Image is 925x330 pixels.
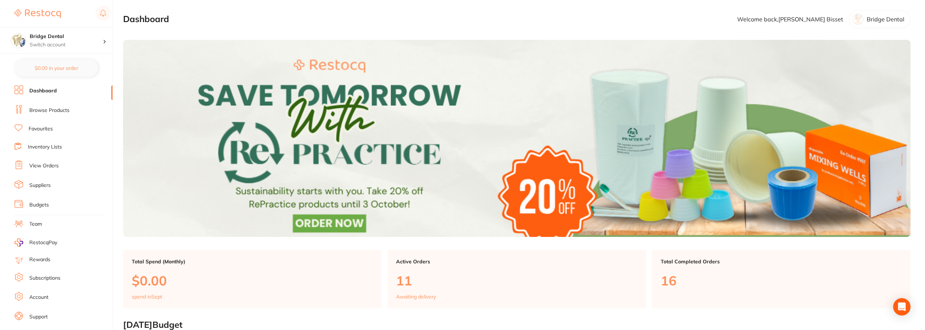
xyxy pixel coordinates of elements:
[30,41,103,49] p: Switch account
[396,273,637,288] p: 11
[29,87,57,95] a: Dashboard
[29,313,48,321] a: Support
[132,259,373,264] p: Total Spend (Monthly)
[123,14,169,24] h2: Dashboard
[396,294,436,300] p: Awaiting delivery
[29,221,42,228] a: Team
[132,273,373,288] p: $0.00
[29,275,60,282] a: Subscriptions
[893,298,911,316] div: Open Intercom Messenger
[29,182,51,189] a: Suppliers
[661,259,902,264] p: Total Completed Orders
[28,143,62,151] a: Inventory Lists
[123,250,382,309] a: Total Spend (Monthly)$0.00spend inSept
[396,259,637,264] p: Active Orders
[387,250,646,309] a: Active Orders11Awaiting delivery
[30,33,103,40] h4: Bridge Dental
[29,162,59,170] a: View Orders
[29,294,49,301] a: Account
[14,5,61,22] a: Restocq Logo
[29,201,49,209] a: Budgets
[14,238,57,247] a: RestocqPay
[29,107,70,114] a: Browse Products
[14,238,23,247] img: RestocqPay
[132,294,162,300] p: spend in Sept
[29,125,53,133] a: Favourites
[29,256,50,263] a: Rewards
[14,59,98,77] button: $0.00 in your order
[123,40,911,237] img: Dashboard
[867,16,904,22] p: Bridge Dental
[29,239,57,246] span: RestocqPay
[11,33,26,48] img: Bridge Dental
[123,320,911,330] h2: [DATE] Budget
[661,273,902,288] p: 16
[652,250,911,309] a: Total Completed Orders16
[14,9,61,18] img: Restocq Logo
[737,16,843,22] p: Welcome back, [PERSON_NAME] Bisset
